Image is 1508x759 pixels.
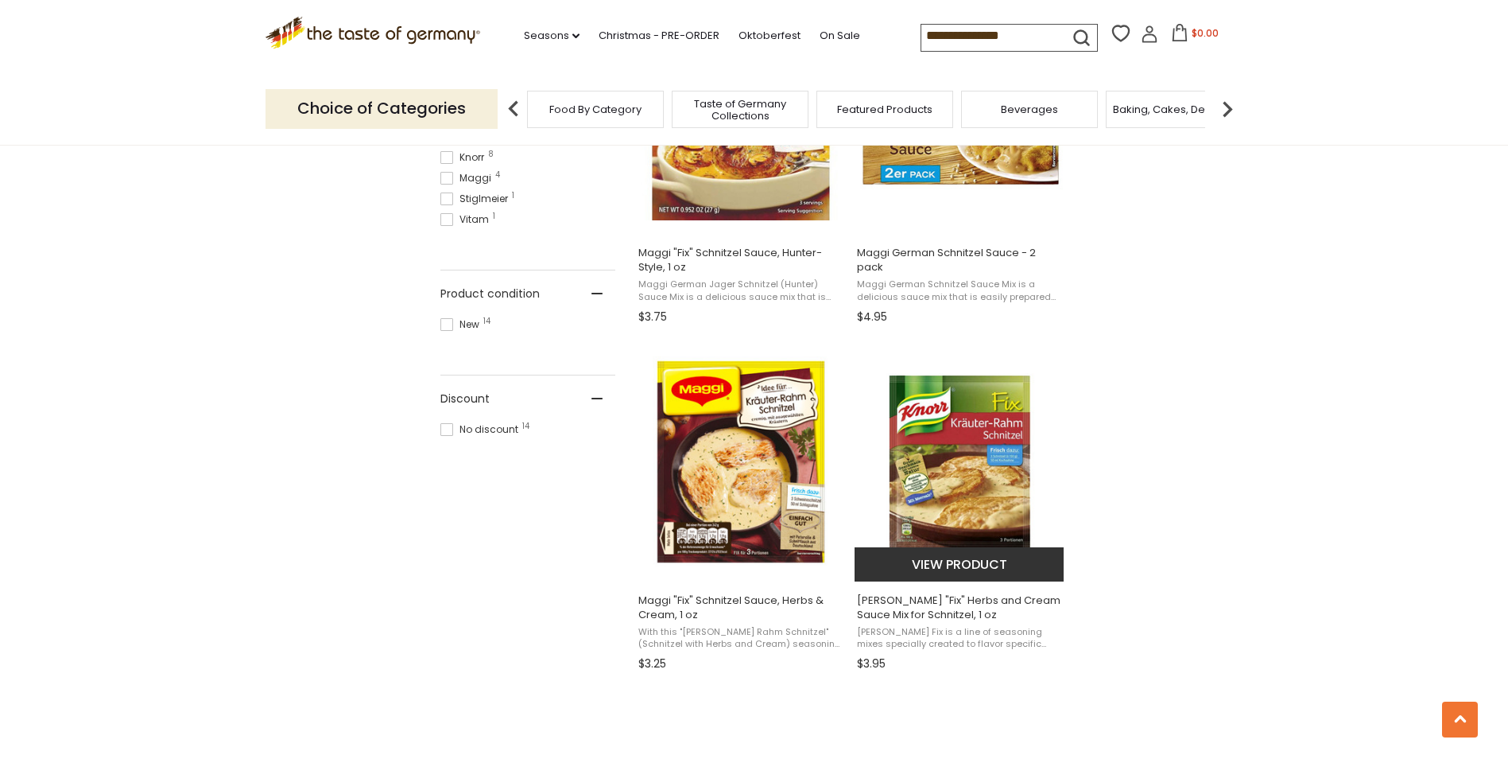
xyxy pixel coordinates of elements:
[636,343,847,677] a: Maggi
[440,192,513,206] span: Stiglmeier
[483,317,490,325] span: 14
[857,309,887,325] span: $4.95
[440,391,490,407] span: Discount
[837,103,932,115] a: Featured Products
[488,150,494,158] span: 8
[549,103,642,115] a: Food By Category
[638,246,844,274] span: Maggi "Fix" Schnitzel Sauce, Hunter-Style, 1 oz
[857,594,1063,622] span: [PERSON_NAME] "Fix" Herbs and Cream Sauce Mix for Schnitzel, 1 oz
[1192,26,1219,40] span: $0.00
[522,422,529,430] span: 14
[512,192,514,200] span: 1
[440,150,489,165] span: Knorr
[266,89,498,128] p: Choice of Categories
[440,317,484,332] span: New
[855,547,1064,582] button: View product
[855,343,1065,677] a: Knorr
[855,356,1065,567] img: Knorr "Fix" Herbs and Cream Sauce Mix for Schnitzel, 1 oz
[498,93,529,125] img: previous arrow
[638,309,667,325] span: $3.75
[495,171,500,179] span: 4
[638,626,844,651] span: With this "[PERSON_NAME] Rahm Schnitzel" (Schnitzel with Herbs and Cream) seasoning mix you can c...
[857,656,886,672] span: $3.95
[440,171,496,185] span: Maggi
[820,27,860,45] a: On Sale
[440,286,540,302] span: Product condition
[738,27,801,45] a: Oktoberfest
[857,278,1063,303] span: Maggi German Schnitzel Sauce Mix is a delicious sauce mix that is easily prepared and added to sp...
[1211,93,1243,125] img: next arrow
[1001,103,1058,115] a: Beverages
[857,246,1063,274] span: Maggi German Schnitzel Sauce - 2 pack
[676,98,804,122] a: Taste of Germany Collections
[857,626,1063,651] span: [PERSON_NAME] Fix is a line of seasoning mixes specially created to flavor specific dishes. With ...
[638,594,844,622] span: Maggi "Fix" Schnitzel Sauce, Herbs & Cream, 1 oz
[524,27,580,45] a: Seasons
[440,212,494,227] span: Vitam
[599,27,719,45] a: Christmas - PRE-ORDER
[638,278,844,303] span: Maggi German Jager Schnitzel (Hunter) Sauce Mix is a delicious sauce mix that is easily prepared ...
[493,212,495,220] span: 1
[638,656,666,672] span: $3.25
[440,422,523,437] span: No discount
[1161,24,1229,48] button: $0.00
[1113,103,1236,115] a: Baking, Cakes, Desserts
